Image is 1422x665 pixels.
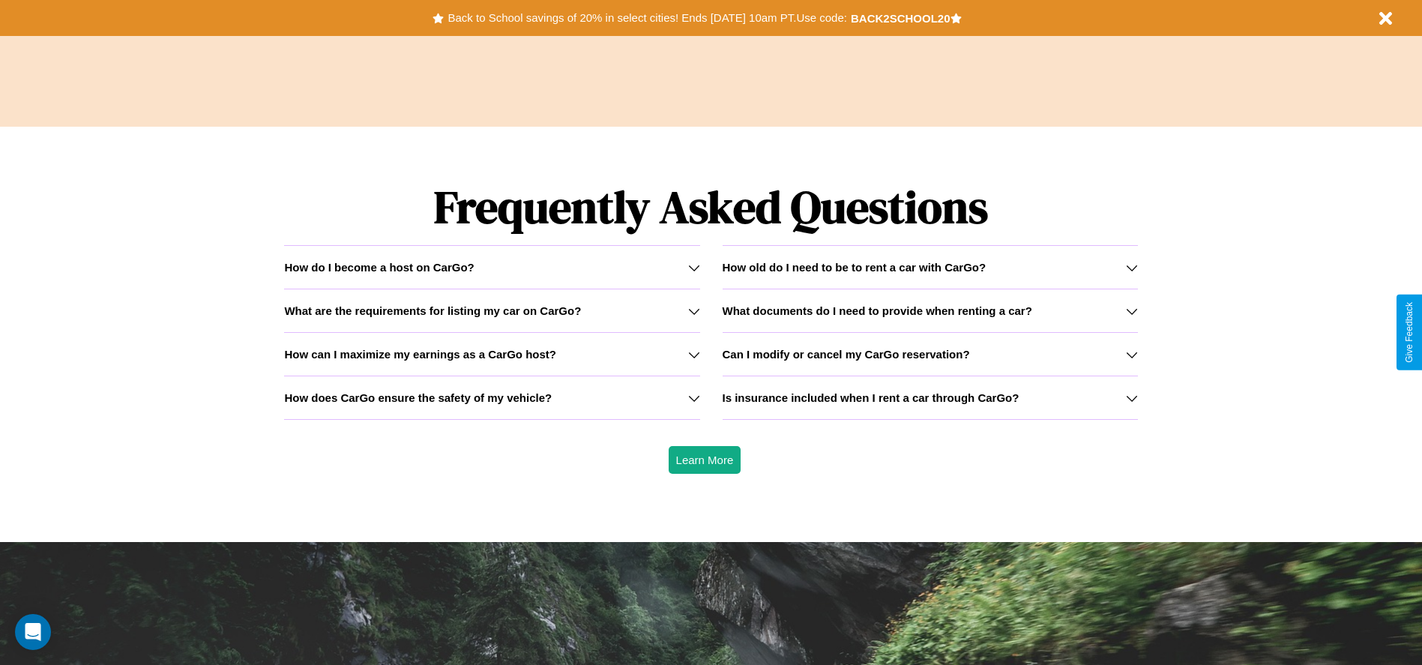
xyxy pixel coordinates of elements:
[284,261,474,274] h3: How do I become a host on CarGo?
[723,391,1019,404] h3: Is insurance included when I rent a car through CarGo?
[851,12,950,25] b: BACK2SCHOOL20
[284,169,1137,245] h1: Frequently Asked Questions
[284,391,552,404] h3: How does CarGo ensure the safety of my vehicle?
[284,348,556,361] h3: How can I maximize my earnings as a CarGo host?
[723,261,986,274] h3: How old do I need to be to rent a car with CarGo?
[15,614,51,650] div: Open Intercom Messenger
[284,304,581,317] h3: What are the requirements for listing my car on CarGo?
[1404,302,1415,363] div: Give Feedback
[723,304,1032,317] h3: What documents do I need to provide when renting a car?
[669,446,741,474] button: Learn More
[723,348,970,361] h3: Can I modify or cancel my CarGo reservation?
[444,7,850,28] button: Back to School savings of 20% in select cities! Ends [DATE] 10am PT.Use code:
